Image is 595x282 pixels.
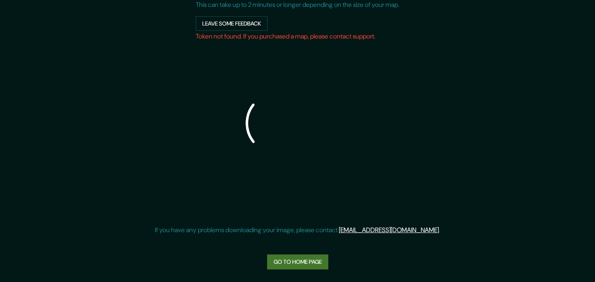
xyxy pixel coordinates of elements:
[267,254,328,269] a: Go to home page
[196,42,358,204] img: world loading
[155,225,440,235] p: If you have any problems downloading your image, please contact .
[196,16,268,31] button: Leave some feedback
[339,226,439,234] a: [EMAIL_ADDRESS][DOMAIN_NAME]
[196,31,399,42] h6: Token not found. If you purchased a map, please contact support.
